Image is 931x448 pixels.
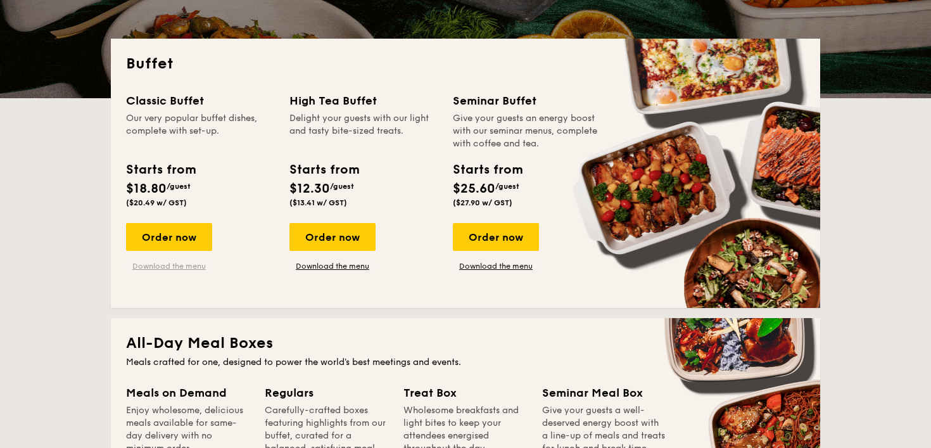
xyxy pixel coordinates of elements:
div: Starts from [289,160,358,179]
div: Treat Box [403,384,527,402]
span: $18.80 [126,181,167,196]
div: High Tea Buffet [289,92,438,110]
span: ($27.90 w/ GST) [453,198,512,207]
span: ($20.49 w/ GST) [126,198,187,207]
div: Starts from [453,160,522,179]
span: ($13.41 w/ GST) [289,198,347,207]
span: $25.60 [453,181,495,196]
span: $12.30 [289,181,330,196]
a: Download the menu [126,261,212,271]
div: Our very popular buffet dishes, complete with set-up. [126,112,274,150]
div: Starts from [126,160,195,179]
span: /guest [330,182,354,191]
a: Download the menu [453,261,539,271]
div: Order now [453,223,539,251]
div: Regulars [265,384,388,402]
div: Meals on Demand [126,384,250,402]
h2: All-Day Meal Boxes [126,333,805,354]
h2: Buffet [126,54,805,74]
div: Give your guests an energy boost with our seminar menus, complete with coffee and tea. [453,112,601,150]
div: Order now [289,223,376,251]
a: Download the menu [289,261,376,271]
div: Delight your guests with our light and tasty bite-sized treats. [289,112,438,150]
div: Meals crafted for one, designed to power the world's best meetings and events. [126,356,805,369]
div: Seminar Buffet [453,92,601,110]
div: Classic Buffet [126,92,274,110]
div: Seminar Meal Box [542,384,666,402]
div: Order now [126,223,212,251]
span: /guest [167,182,191,191]
span: /guest [495,182,519,191]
